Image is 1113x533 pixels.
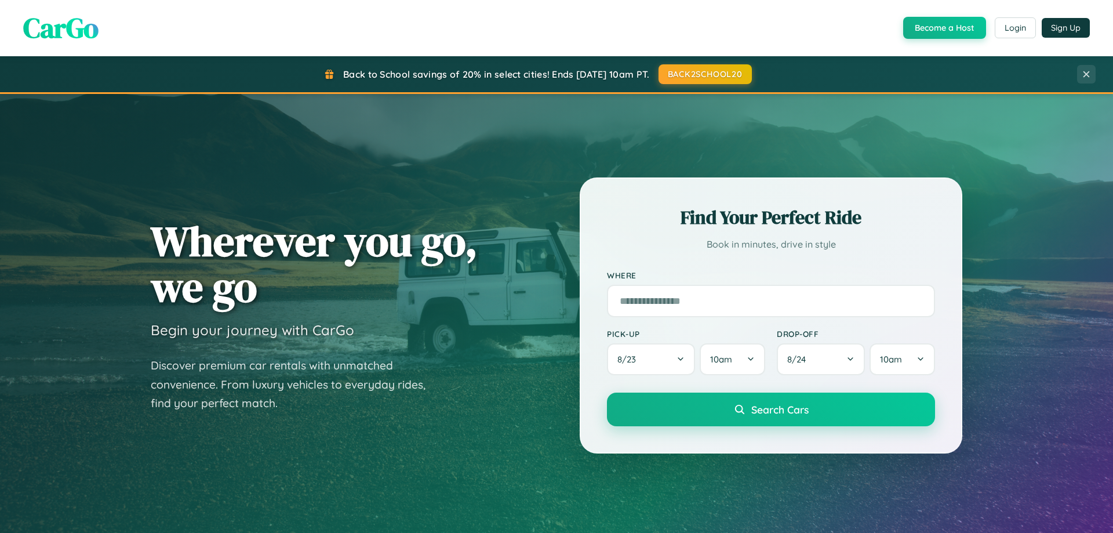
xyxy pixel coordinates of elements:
button: 10am [700,343,765,375]
span: CarGo [23,9,99,47]
button: 8/23 [607,343,695,375]
button: 10am [870,343,935,375]
label: Where [607,270,935,280]
button: Become a Host [903,17,986,39]
span: Search Cars [751,403,809,416]
h3: Begin your journey with CarGo [151,321,354,339]
span: Back to School savings of 20% in select cities! Ends [DATE] 10am PT. [343,68,649,80]
span: 10am [880,354,902,365]
h2: Find Your Perfect Ride [607,205,935,230]
button: Login [995,17,1036,38]
p: Book in minutes, drive in style [607,236,935,253]
button: 8/24 [777,343,865,375]
span: 8 / 24 [787,354,812,365]
button: Sign Up [1042,18,1090,38]
button: BACK2SCHOOL20 [659,64,752,84]
span: 10am [710,354,732,365]
label: Drop-off [777,329,935,339]
span: 8 / 23 [617,354,642,365]
label: Pick-up [607,329,765,339]
p: Discover premium car rentals with unmatched convenience. From luxury vehicles to everyday rides, ... [151,356,441,413]
button: Search Cars [607,393,935,426]
h1: Wherever you go, we go [151,218,478,310]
